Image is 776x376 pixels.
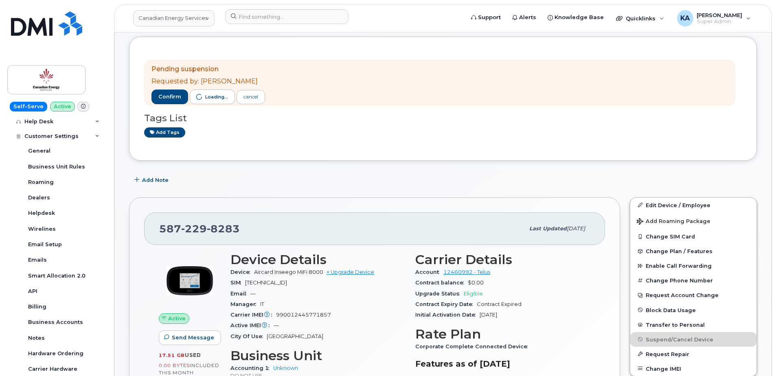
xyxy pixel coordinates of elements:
[680,13,690,23] span: KA
[230,322,274,328] span: Active IMEI
[506,9,542,26] a: Alerts
[230,365,273,371] span: Accounting 1
[230,269,254,275] span: Device
[225,9,349,24] input: Find something...
[181,223,207,235] span: 229
[230,312,276,318] span: Carrier IMEI
[630,212,756,229] button: Add Roaming Package
[519,13,536,22] span: Alerts
[250,291,256,297] span: —
[646,263,712,269] span: Enable Call Forwarding
[468,280,484,286] span: $0.00
[630,229,756,244] button: Change SIM Card
[133,10,215,26] a: Canadian Energy Services
[630,332,756,347] button: Suspend/Cancel Device
[529,225,567,232] span: Last updated
[443,269,490,275] a: 12460992 - Telus
[646,248,712,254] span: Change Plan / Features
[626,15,655,22] span: Quicklinks
[697,18,742,25] span: Super Admin
[159,352,185,358] span: 17.51 GB
[567,225,585,232] span: [DATE]
[630,244,756,258] button: Change Plan / Features
[237,90,265,104] a: cancel
[151,90,188,104] button: confirm
[159,363,190,368] span: 0.00 Bytes
[415,291,464,297] span: Upgrade Status
[142,176,169,184] span: Add Note
[267,333,323,339] span: [GEOGRAPHIC_DATA]
[555,13,604,22] span: Knowledge Base
[415,252,590,267] h3: Carrier Details
[168,315,186,322] span: Active
[630,258,756,273] button: Enable Call Forwarding
[245,280,287,286] span: [TECHNICAL_ID]
[172,334,214,341] span: Send Message
[415,312,480,318] span: Initial Activation Date
[630,198,756,212] a: Edit Device / Employee
[415,327,590,341] h3: Rate Plan
[230,280,245,286] span: SIM
[630,317,756,332] button: Transfer to Personal
[646,336,713,342] span: Suspend/Cancel Device
[478,13,501,22] span: Support
[230,301,260,307] span: Manager
[465,9,506,26] a: Support
[415,359,590,369] h3: Features as of [DATE]
[230,252,406,267] h3: Device Details
[480,312,497,318] span: [DATE]
[630,273,756,288] button: Change Phone Number
[144,113,742,123] h3: Tags List
[630,288,756,302] button: Request Account Change
[159,330,221,345] button: Send Message
[129,173,175,188] button: Add Note
[260,301,264,307] span: IT
[671,10,756,26] div: Karla Adams
[165,256,214,305] img: image20231002-4137094-o2pmbx.jpeg
[273,365,298,371] a: Unknown
[230,333,267,339] span: City Of Use
[276,312,331,318] span: 990012445771857
[151,77,265,86] p: Requested by: [PERSON_NAME]
[144,127,185,138] a: Add tags
[159,223,240,235] span: 587
[610,10,670,26] div: Quicklinks
[151,65,265,74] p: Pending suspension
[697,12,742,18] span: [PERSON_NAME]
[158,93,181,101] span: confirm
[415,269,443,275] span: Account
[207,223,240,235] span: 8283
[230,291,250,297] span: Email
[254,269,323,275] span: Aircard Inseego MiFi 8000
[327,269,374,275] a: + Upgrade Device
[630,347,756,361] button: Request Repair
[542,9,609,26] a: Knowledge Base
[415,301,477,307] span: Contract Expiry Date
[630,303,756,317] button: Block Data Usage
[415,280,468,286] span: Contract balance
[464,291,483,297] span: Eligible
[185,352,201,358] span: used
[415,343,532,350] span: Corporate Complete Connected Device
[243,93,258,101] div: cancel
[274,322,279,328] span: —
[630,361,756,376] button: Change IMEI
[230,348,406,363] h3: Business Unit
[637,218,710,226] span: Add Roaming Package
[477,301,522,307] span: Contract Expired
